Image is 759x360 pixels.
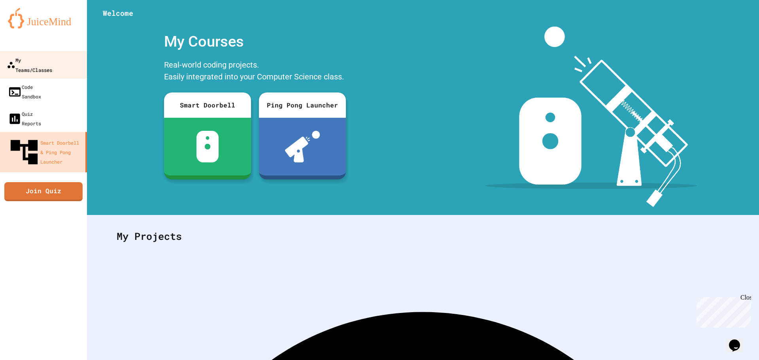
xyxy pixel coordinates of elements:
[485,26,697,207] img: banner-image-my-projects.png
[8,109,41,128] div: Quiz Reports
[7,55,52,74] div: My Teams/Classes
[693,294,751,328] iframe: chat widget
[160,57,350,87] div: Real-world coding projects. Easily integrated into your Computer Science class.
[259,92,346,118] div: Ping Pong Launcher
[8,8,79,28] img: logo-orange.svg
[109,221,737,252] div: My Projects
[164,92,251,118] div: Smart Doorbell
[8,136,82,168] div: Smart Doorbell & Ping Pong Launcher
[8,82,41,101] div: Code Sandbox
[196,131,219,162] img: sdb-white.svg
[160,26,350,57] div: My Courses
[3,3,55,50] div: Chat with us now!Close
[4,182,83,201] a: Join Quiz
[726,328,751,352] iframe: chat widget
[285,131,320,162] img: ppl-with-ball.png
